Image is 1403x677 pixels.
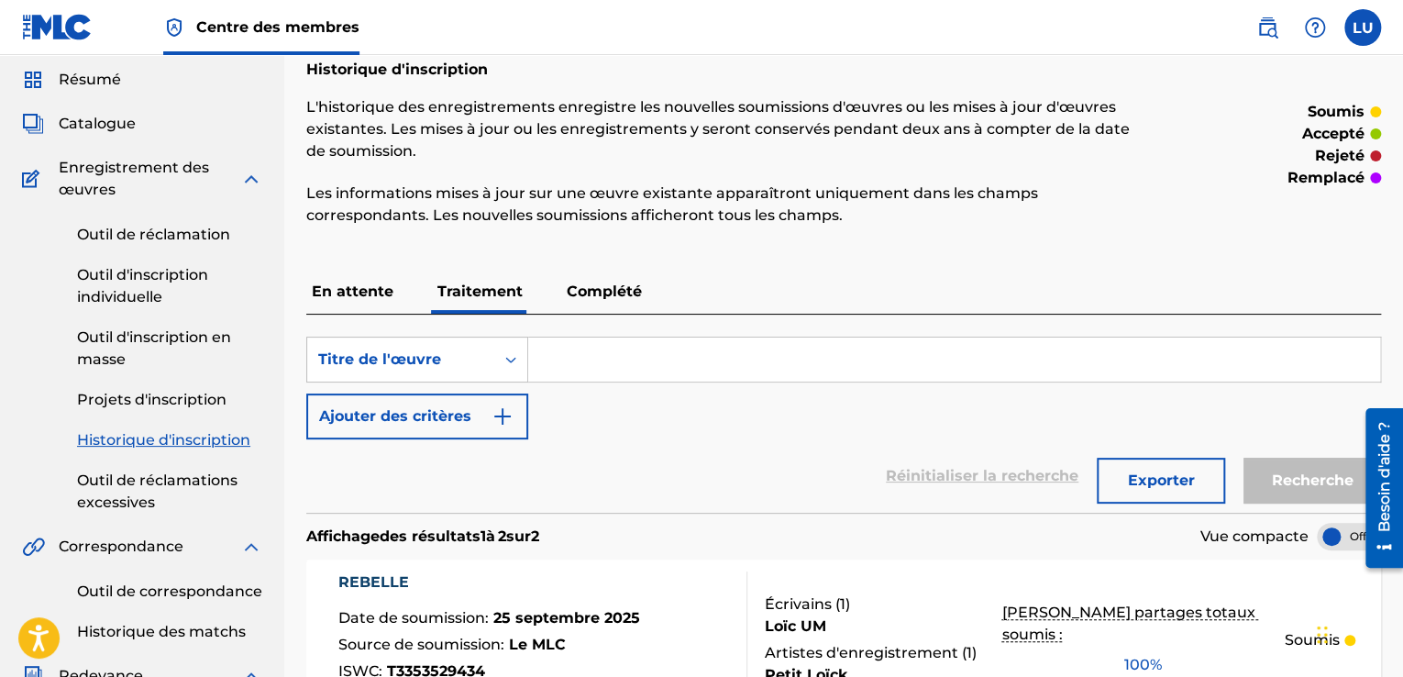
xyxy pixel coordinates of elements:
[1344,9,1381,46] div: Menu utilisateur
[22,14,93,40] img: Logo du MLC
[306,337,1381,513] form: Formulaire de recherche
[1249,9,1286,46] a: Recherche publique
[59,538,183,555] font: Correspondance
[567,283,642,300] font: Complété
[1124,656,1150,673] font: 100
[1304,17,1326,39] img: aide
[77,389,262,411] a: Projets d'inscription
[1311,589,1403,677] div: Widget de chat
[77,581,262,603] a: Outil de correspondance
[765,617,826,635] font: Loïc UM
[1200,527,1309,545] font: Vue compacte
[319,407,471,425] font: Ajouter des critères
[1287,169,1364,186] font: remplacé
[1150,656,1162,673] font: %
[765,644,967,661] font: Artistes d'enregistrement (
[306,98,1130,160] font: L'historique des enregistrements enregistre les nouvelles soumissions d'œuvres ou les mises à jou...
[531,527,539,545] font: 2
[77,431,250,449] font: Historique d'inscription
[312,283,393,300] font: En attente
[306,61,488,78] font: Historique d'inscription
[1308,103,1364,120] font: soumis
[240,168,262,190] img: développer
[318,350,441,368] font: Titre de l'œuvre
[492,405,514,427] img: 9d2ae6d4665cec9f34b9.svg
[240,536,262,558] img: développer
[1317,607,1328,662] div: Glisser
[509,636,566,653] font: Le MLC
[77,429,262,451] a: Historique d'inscription
[22,113,136,135] a: CatalogueCatalogue
[486,527,495,545] font: à
[306,527,380,545] font: Affichage
[22,69,44,91] img: Résumé
[1297,9,1333,46] div: Aide
[481,527,486,545] font: 1
[196,18,359,36] font: Centre des membres
[77,391,226,408] font: Projets d'inscription
[59,159,209,198] font: Enregistrement des œuvres
[493,609,640,627] font: 25 septembre 2025
[22,536,45,558] img: Correspondance
[59,71,121,88] font: Résumé
[1002,604,1259,643] font: [PERSON_NAME] partages totaux soumis :
[77,470,262,514] a: Outil de réclamations excessives
[501,636,504,653] font: :
[840,595,845,613] font: 1
[1315,147,1364,164] font: rejeté
[77,472,238,511] font: Outil de réclamations excessives
[845,595,850,613] font: )
[77,266,208,305] font: Outil d'inscription individuelle
[1128,472,1195,489] font: Exporter
[765,595,840,613] font: Écrivains (
[77,623,246,640] font: Historique des matchs
[967,644,972,661] font: 1
[338,573,409,591] font: REBELLE
[1352,402,1403,576] iframe: Centre de ressources
[59,115,136,132] font: Catalogue
[1256,17,1278,39] img: recherche
[22,113,44,135] img: Catalogue
[380,527,481,545] font: des résultats
[1311,589,1403,677] iframe: Widget de discussion
[22,168,46,190] img: Enregistrement des œuvres
[498,527,506,545] font: 2
[338,609,485,627] font: Date de soumission
[437,283,523,300] font: Traitement
[972,644,977,661] font: )
[306,184,1038,224] font: Les informations mises à jour sur une œuvre existante apparaîtront uniquement dans les champs cor...
[338,636,501,653] font: Source de soumission
[163,17,185,39] img: Détenteur des droits supérieurs
[77,226,230,243] font: Outil de réclamation
[77,327,262,371] a: Outil d'inscription en masse
[22,69,121,91] a: RésuméRésumé
[77,328,231,368] font: Outil d'inscription en masse
[306,394,528,439] button: Ajouter des critères
[1097,458,1225,504] button: Exporter
[77,264,262,308] a: Outil d'inscription individuelle
[1302,125,1364,142] font: accepté
[77,224,262,246] a: Outil de réclamation
[77,583,262,600] font: Outil de correspondance
[506,527,531,545] font: sur
[1284,631,1339,649] font: Soumis
[77,621,262,643] a: Historique des matchs
[485,609,489,627] font: :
